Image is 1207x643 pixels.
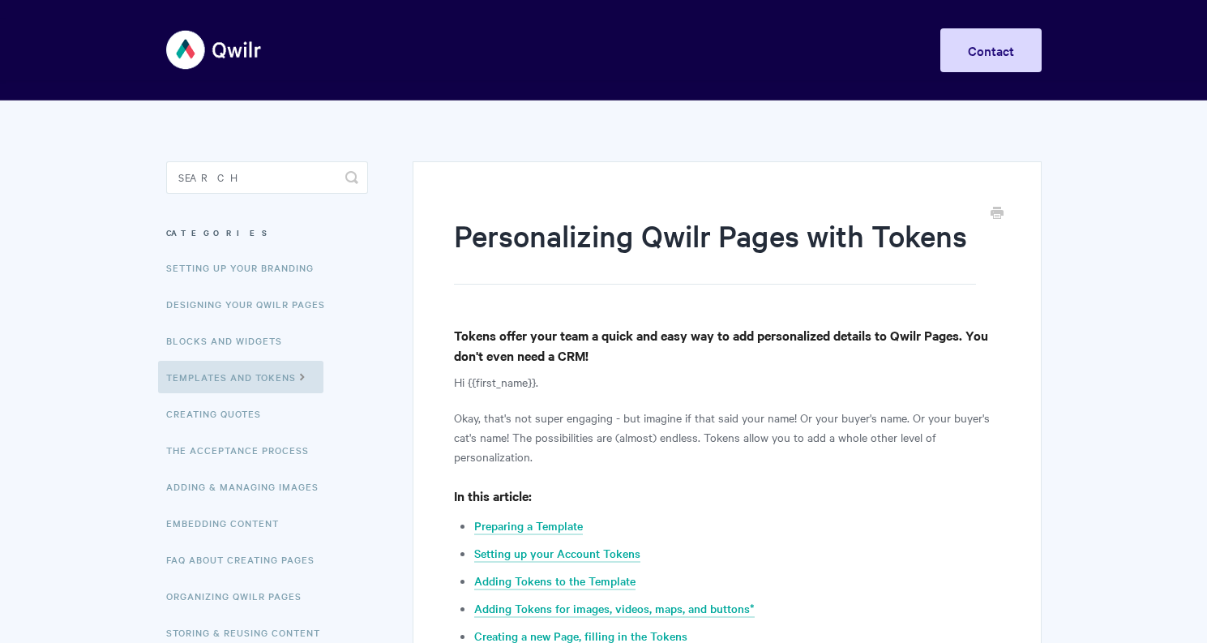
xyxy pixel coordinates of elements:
[474,517,583,535] a: Preparing a Template
[166,397,273,430] a: Creating Quotes
[991,205,1004,223] a: Print this Article
[166,580,314,612] a: Organizing Qwilr Pages
[454,372,999,392] p: Hi {{first_name}}.
[166,288,337,320] a: Designing Your Qwilr Pages
[166,19,263,80] img: Qwilr Help Center
[166,161,368,194] input: Search
[474,572,636,590] a: Adding Tokens to the Template
[166,434,321,466] a: The Acceptance Process
[454,408,999,466] p: Okay, that's not super engaging - but imagine if that said your name! Or your buyer's name. Or yo...
[166,251,326,284] a: Setting up your Branding
[166,218,368,247] h3: Categories
[454,215,975,285] h1: Personalizing Qwilr Pages with Tokens
[474,545,640,563] a: Setting up your Account Tokens
[454,325,999,366] h4: Tokens offer your team a quick and easy way to add personalized details to Qwilr Pages. You don't...
[166,507,291,539] a: Embedding Content
[166,543,327,576] a: FAQ About Creating Pages
[166,324,294,357] a: Blocks and Widgets
[454,486,999,506] h4: In this article:
[940,28,1042,72] a: Contact
[474,600,755,618] a: Adding Tokens for images, videos, maps, and buttons*
[166,470,331,503] a: Adding & Managing Images
[158,361,323,393] a: Templates and Tokens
